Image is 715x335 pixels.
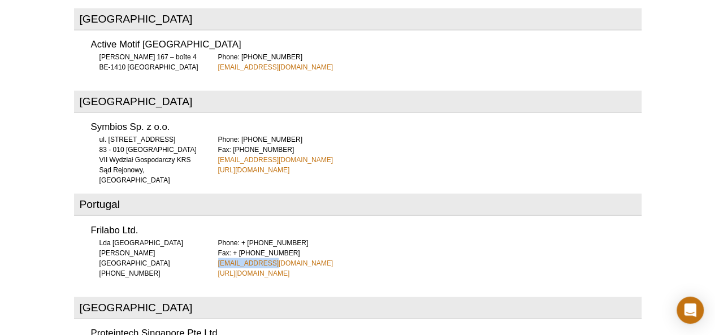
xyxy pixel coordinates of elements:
[218,238,642,279] div: Phone: + [PHONE_NUMBER] Fax: + [PHONE_NUMBER]
[91,52,204,72] div: [PERSON_NAME] 167 – boîte 4 BE-1410 [GEOGRAPHIC_DATA]
[218,258,333,268] a: [EMAIL_ADDRESS][DOMAIN_NAME]
[91,40,642,50] h3: Active Motif [GEOGRAPHIC_DATA]
[91,134,204,185] div: ul. [STREET_ADDRESS] 83 - 010 [GEOGRAPHIC_DATA] VII Wydział Gospodarczy KRS Sąd Rejonowy, [GEOGRA...
[91,226,642,236] h3: Frilabo Ltd.
[74,8,642,31] h2: [GEOGRAPHIC_DATA]
[91,123,642,132] h3: Symbios Sp. z o.o.
[677,297,704,324] div: Open Intercom Messenger
[74,91,642,113] h2: [GEOGRAPHIC_DATA]
[74,297,642,319] h2: [GEOGRAPHIC_DATA]
[218,52,642,72] div: Phone: [PHONE_NUMBER]
[218,165,290,175] a: [URL][DOMAIN_NAME]
[218,62,333,72] a: [EMAIL_ADDRESS][DOMAIN_NAME]
[218,268,290,279] a: [URL][DOMAIN_NAME]
[218,155,333,165] a: [EMAIL_ADDRESS][DOMAIN_NAME]
[218,134,642,175] div: Phone: [PHONE_NUMBER] Fax: [PHONE_NUMBER]
[74,194,642,216] h2: Portugal
[91,238,204,279] div: Lda [GEOGRAPHIC_DATA][PERSON_NAME] [GEOGRAPHIC_DATA] [PHONE_NUMBER]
